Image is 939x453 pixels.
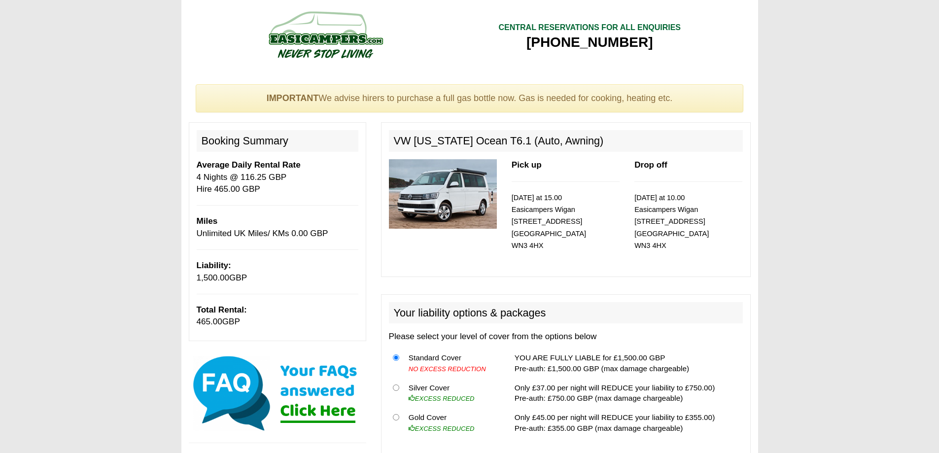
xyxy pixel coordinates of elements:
[405,378,499,408] td: Silver Cover
[196,84,744,113] div: We advise hirers to purchase a full gas bottle now. Gas is needed for cooking, heating etc.
[389,331,743,343] p: Please select your level of cover from the options below
[634,194,709,250] small: [DATE] at 10.00 Easicampers Wigan [STREET_ADDRESS] [GEOGRAPHIC_DATA] WN3 4HX
[498,34,681,51] div: [PHONE_NUMBER]
[197,317,222,326] span: 465.00
[405,348,499,378] td: Standard Cover
[512,160,542,170] b: Pick up
[389,159,497,229] img: 315.jpg
[197,304,358,328] p: GBP
[197,273,230,282] span: 1,500.00
[409,395,475,402] i: EXCESS REDUCED
[634,160,667,170] b: Drop off
[389,130,743,152] h2: VW [US_STATE] Ocean T6.1 (Auto, Awning)
[197,260,358,284] p: GBP
[197,159,358,195] p: 4 Nights @ 116.25 GBP Hire 465.00 GBP
[189,354,366,433] img: Click here for our most common FAQs
[389,302,743,324] h2: Your liability options & packages
[267,93,319,103] strong: IMPORTANT
[232,7,419,62] img: campers-checkout-logo.png
[409,425,475,432] i: EXCESS REDUCED
[197,305,247,314] b: Total Rental:
[405,408,499,438] td: Gold Cover
[409,365,486,373] i: NO EXCESS REDUCTION
[197,160,301,170] b: Average Daily Rental Rate
[511,408,743,438] td: Only £45.00 per night will REDUCE your liability to £355.00) Pre-auth: £355.00 GBP (max damage ch...
[197,216,218,226] b: Miles
[197,215,358,240] p: Unlimited UK Miles/ KMs 0.00 GBP
[511,378,743,408] td: Only £37.00 per night will REDUCE your liability to £750.00) Pre-auth: £750.00 GBP (max damage ch...
[197,130,358,152] h2: Booking Summary
[511,348,743,378] td: YOU ARE FULLY LIABLE for £1,500.00 GBP Pre-auth: £1,500.00 GBP (max damage chargeable)
[498,22,681,34] div: CENTRAL RESERVATIONS FOR ALL ENQUIRIES
[512,194,586,250] small: [DATE] at 15.00 Easicampers Wigan [STREET_ADDRESS] [GEOGRAPHIC_DATA] WN3 4HX
[197,261,231,270] b: Liability:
